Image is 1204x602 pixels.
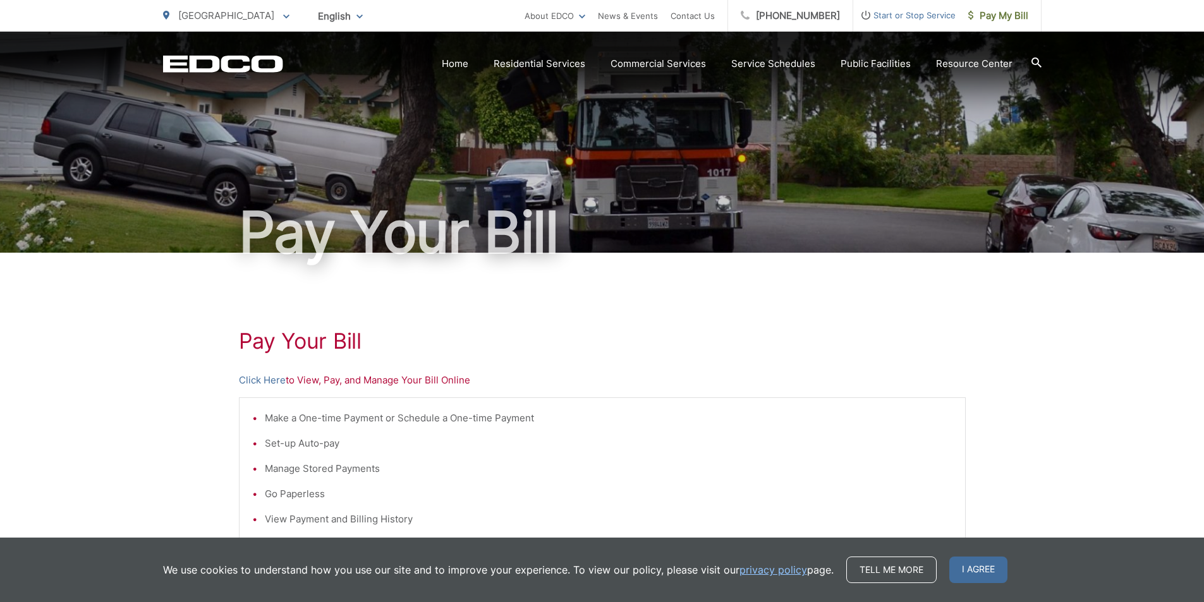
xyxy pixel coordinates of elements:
[525,8,585,23] a: About EDCO
[239,373,966,388] p: to View, Pay, and Manage Your Bill Online
[739,562,807,577] a: privacy policy
[178,9,274,21] span: [GEOGRAPHIC_DATA]
[163,562,834,577] p: We use cookies to understand how you use our site and to improve your experience. To view our pol...
[936,56,1012,71] a: Resource Center
[163,55,283,73] a: EDCD logo. Return to the homepage.
[611,56,706,71] a: Commercial Services
[494,56,585,71] a: Residential Services
[968,8,1028,23] span: Pay My Bill
[265,436,952,451] li: Set-up Auto-pay
[265,411,952,426] li: Make a One-time Payment or Schedule a One-time Payment
[841,56,911,71] a: Public Facilities
[949,557,1007,583] span: I agree
[265,461,952,476] li: Manage Stored Payments
[239,373,286,388] a: Click Here
[163,201,1042,264] h1: Pay Your Bill
[442,56,468,71] a: Home
[239,328,966,354] h1: Pay Your Bill
[265,512,952,527] li: View Payment and Billing History
[265,486,952,502] li: Go Paperless
[308,5,372,27] span: English
[598,8,658,23] a: News & Events
[731,56,815,71] a: Service Schedules
[671,8,715,23] a: Contact Us
[846,557,937,583] a: Tell me more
